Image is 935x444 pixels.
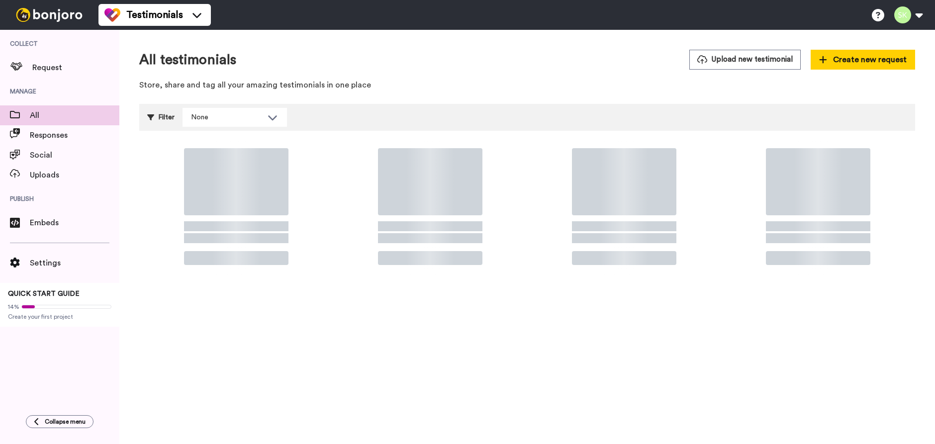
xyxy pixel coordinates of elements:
h1: All testimonials [139,52,236,68]
img: tm-color.svg [104,7,120,23]
button: Collapse menu [26,415,93,428]
span: Testimonials [126,8,183,22]
img: bj-logo-header-white.svg [12,8,87,22]
span: Embeds [30,217,119,229]
span: Request [32,62,119,74]
span: 14% [8,303,19,311]
div: Filter [147,108,175,127]
span: Settings [30,257,119,269]
span: Responses [30,129,119,141]
span: Create new request [819,54,907,66]
span: Create your first project [8,313,111,321]
p: Store, share and tag all your amazing testimonials in one place [139,80,915,91]
span: Collapse menu [45,418,86,426]
span: All [30,109,119,121]
button: Upload new testimonial [689,50,801,69]
span: Uploads [30,169,119,181]
div: None [191,112,263,122]
span: QUICK START GUIDE [8,290,80,297]
span: Social [30,149,119,161]
button: Create new request [811,50,915,70]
